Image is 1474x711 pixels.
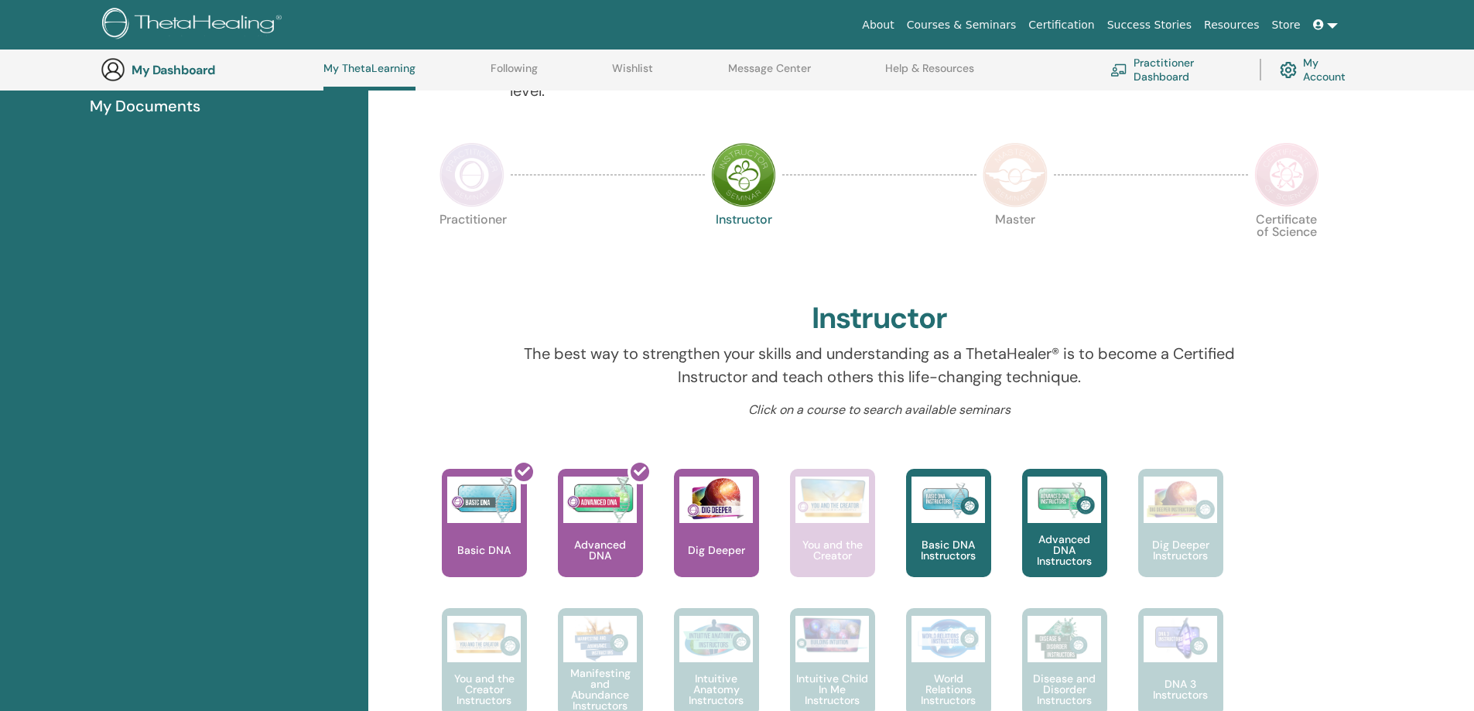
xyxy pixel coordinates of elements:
[447,477,521,523] img: Basic DNA
[1144,477,1217,523] img: Dig Deeper Instructors
[1254,214,1319,279] p: Certificate of Science
[132,63,286,77] h3: My Dashboard
[674,673,759,706] p: Intuitive Anatomy Instructors
[901,11,1023,39] a: Courses & Seminars
[1028,616,1101,662] img: Disease and Disorder Instructors
[1110,53,1241,87] a: Practitioner Dashboard
[906,539,991,561] p: Basic DNA Instructors
[563,616,637,662] img: Manifesting and Abundance Instructors
[679,477,753,523] img: Dig Deeper
[439,214,504,279] p: Practitioner
[711,214,776,279] p: Instructor
[795,616,869,654] img: Intuitive Child In Me Instructors
[1138,539,1223,561] p: Dig Deeper Instructors
[1144,616,1217,662] img: DNA 3 Instructors
[682,545,751,555] p: Dig Deeper
[1110,63,1127,76] img: chalkboard-teacher.svg
[711,142,776,207] img: Instructor
[1101,11,1198,39] a: Success Stories
[983,142,1048,207] img: Master
[558,539,643,561] p: Advanced DNA
[102,8,287,43] img: logo.png
[679,616,753,662] img: Intuitive Anatomy Instructors
[439,142,504,207] img: Practitioner
[1022,673,1107,706] p: Disease and Disorder Instructors
[911,477,985,523] img: Basic DNA Instructors
[790,539,875,561] p: You and the Creator
[911,616,985,662] img: World Relations Instructors
[1266,11,1307,39] a: Store
[558,668,643,711] p: Manifesting and Abundance Instructors
[1198,11,1266,39] a: Resources
[906,673,991,706] p: World Relations Instructors
[1138,679,1223,700] p: DNA 3 Instructors
[795,477,869,519] img: You and the Creator
[1138,469,1223,608] a: Dig Deeper Instructors Dig Deeper Instructors
[558,469,643,608] a: Advanced DNA Advanced DNA
[442,469,527,608] a: Basic DNA Basic DNA
[1022,11,1100,39] a: Certification
[674,469,759,608] a: Dig Deeper Dig Deeper
[812,301,947,337] h2: Instructor
[885,62,974,87] a: Help & Resources
[790,673,875,706] p: Intuitive Child In Me Instructors
[101,57,125,82] img: generic-user-icon.jpg
[983,214,1048,279] p: Master
[1280,53,1358,87] a: My Account
[728,62,811,87] a: Message Center
[1028,477,1101,523] img: Advanced DNA Instructors
[442,673,527,706] p: You and the Creator Instructors
[1022,469,1107,608] a: Advanced DNA Instructors Advanced DNA Instructors
[447,616,521,662] img: You and the Creator Instructors
[510,401,1249,419] p: Click on a course to search available seminars
[90,94,200,118] span: My Documents
[612,62,653,87] a: Wishlist
[1280,58,1297,82] img: cog.svg
[491,62,538,87] a: Following
[906,469,991,608] a: Basic DNA Instructors Basic DNA Instructors
[1022,534,1107,566] p: Advanced DNA Instructors
[563,477,637,523] img: Advanced DNA
[1254,142,1319,207] img: Certificate of Science
[856,11,900,39] a: About
[510,342,1249,388] p: The best way to strengthen your skills and understanding as a ThetaHealer® is to become a Certifi...
[790,469,875,608] a: You and the Creator You and the Creator
[323,62,416,91] a: My ThetaLearning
